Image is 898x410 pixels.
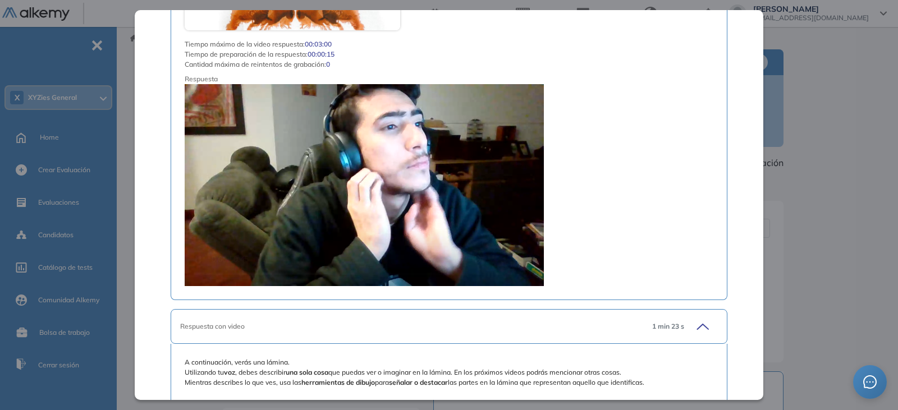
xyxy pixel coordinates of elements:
span: 0 [326,59,330,70]
span: Respuesta [185,74,661,84]
span: Tiempo de preparación de la respuesta : [185,49,308,59]
i: No hay respuestas correctas o incorrectas, así que todo lo que digas estará bien. [185,398,433,407]
div: Respuesta con video [180,321,643,331]
span: Cantidad máxima de reintentos de grabación : [185,59,326,70]
span: 1 min 23 s [652,321,684,331]
b: una sola cosa [286,368,328,376]
b: señalar o destacar [389,378,448,386]
span: message [863,375,877,389]
span: Tiempo máximo de la video respuesta : [185,39,305,49]
b: herramientas de dibujo [301,378,375,386]
span: 00:00:15 [308,49,335,59]
b: voz [224,368,235,376]
span: 00:03:00 [305,39,332,49]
